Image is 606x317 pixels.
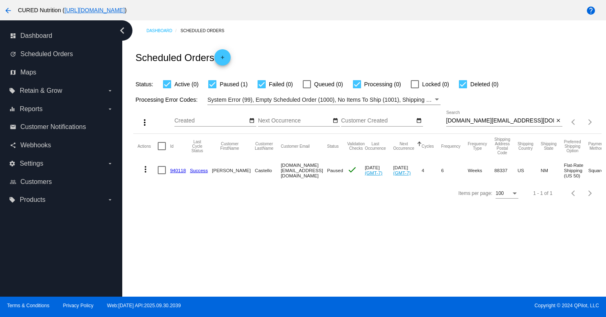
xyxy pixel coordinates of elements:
button: Change sorting for Frequency [441,144,461,149]
a: Privacy Policy [63,303,94,308]
mat-icon: date_range [249,118,255,124]
a: 940118 [170,168,186,173]
i: equalizer [9,106,15,112]
mat-cell: Flat-Rate Shipping (US 50) [564,158,588,182]
a: Web:[DATE] API:2025.09.30.2039 [107,303,181,308]
mat-cell: [PERSON_NAME] [212,158,255,182]
input: Search [446,118,554,124]
span: Reports [20,105,42,113]
span: Deleted (0) [470,79,498,89]
i: arrow_drop_down [107,160,113,167]
span: 100 [496,190,504,196]
span: Status: [135,81,153,87]
mat-cell: [DATE] [393,158,422,182]
span: Locked (0) [422,79,449,89]
i: arrow_drop_down [107,87,113,94]
button: Change sorting for PaymentMethod.Type [588,142,604,151]
mat-icon: date_range [333,118,338,124]
div: Items per page: [458,190,492,196]
button: Change sorting for LastOccurrenceUtc [365,142,386,151]
mat-cell: 6 [441,158,468,182]
i: dashboard [10,33,16,39]
button: Previous page [566,114,582,130]
div: 1 - 1 of 1 [533,190,552,196]
span: Failed (0) [269,79,293,89]
button: Change sorting for PreferredShippingOption [564,140,581,153]
input: Customer Created [341,118,414,124]
span: CURED Nutrition ( ) [18,7,127,13]
span: Settings [20,160,43,167]
a: people_outline Customers [10,175,113,188]
mat-cell: [DOMAIN_NAME][EMAIL_ADDRESS][DOMAIN_NAME] [281,158,327,182]
a: (GMT-7) [393,170,411,175]
button: Change sorting for ShippingState [541,142,557,151]
i: chevron_left [116,24,129,37]
a: Dashboard [146,24,181,37]
mat-icon: more_vert [140,118,150,127]
button: Change sorting for CustomerLastName [255,142,273,151]
a: Success [190,168,208,173]
i: arrow_drop_down [107,106,113,112]
a: Scheduled Orders [181,24,231,37]
a: email Customer Notifications [10,120,113,133]
i: update [10,51,16,57]
span: Processing Error Codes: [135,96,198,103]
i: people_outline [10,179,16,185]
a: (GMT-7) [365,170,382,175]
mat-cell: [DATE] [365,158,393,182]
i: arrow_drop_down [107,197,113,203]
mat-icon: date_range [416,118,422,124]
mat-icon: add [218,55,227,64]
span: Scheduled Orders [20,50,73,58]
mat-cell: Castello [255,158,281,182]
input: Created [174,118,248,124]
i: share [10,142,16,149]
button: Change sorting for Id [170,144,173,149]
i: email [10,124,16,130]
span: Copyright © 2024 QPilot, LLC [310,303,599,308]
span: Retain & Grow [20,87,62,94]
mat-header-cell: Actions [137,134,158,158]
span: Paused (1) [220,79,247,89]
i: map [10,69,16,76]
button: Change sorting for ShippingCountry [518,142,533,151]
mat-cell: Weeks [468,158,494,182]
a: Terms & Conditions [7,303,49,308]
mat-header-cell: Validation Checks [347,134,365,158]
mat-icon: help [586,6,596,15]
mat-cell: US [518,158,541,182]
button: Change sorting for FrequencyType [468,142,487,151]
span: Webhooks [20,142,51,149]
a: dashboard Dashboard [10,29,113,42]
span: Customer Notifications [20,123,86,131]
input: Next Occurrence [258,118,331,124]
span: Queued (0) [314,79,343,89]
span: Products [20,196,45,203]
span: Processing (0) [364,79,401,89]
mat-icon: arrow_back [3,6,13,15]
button: Previous page [566,185,582,201]
button: Change sorting for LastProcessingCycleId [190,140,205,153]
a: [URL][DOMAIN_NAME] [64,7,125,13]
h2: Scheduled Orders [135,49,230,66]
button: Change sorting for NextOccurrenceUtc [393,142,414,151]
button: Change sorting for ShippingPostcode [494,137,510,155]
mat-icon: check [347,165,357,175]
a: map Maps [10,66,113,79]
a: share Webhooks [10,139,113,152]
button: Change sorting for CustomerFirstName [212,142,247,151]
mat-cell: 4 [422,158,441,182]
mat-icon: more_vert [141,164,150,174]
span: Active (0) [174,79,198,89]
span: Maps [20,69,36,76]
span: Paused [327,168,343,173]
mat-cell: NM [541,158,564,182]
mat-select: Items per page: [496,191,518,197]
i: settings [9,160,15,167]
button: Change sorting for CustomerEmail [281,144,310,149]
button: Change sorting for Status [327,144,339,149]
button: Change sorting for Cycles [422,144,434,149]
i: local_offer [9,197,15,203]
button: Next page [582,185,598,201]
i: local_offer [9,87,15,94]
